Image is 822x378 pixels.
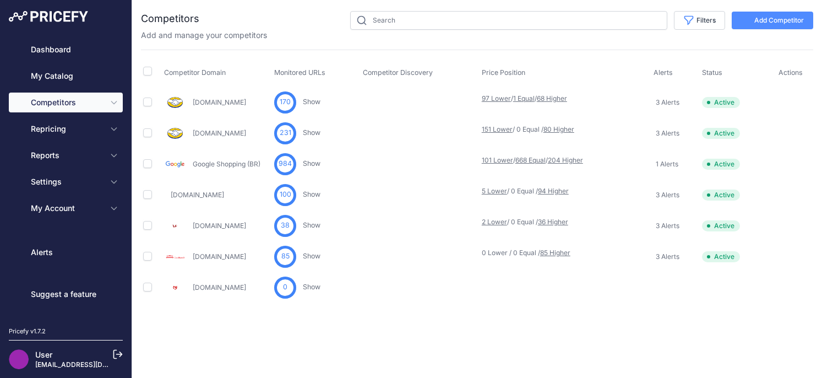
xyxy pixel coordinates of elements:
p: / 0 Equal / [482,187,552,196]
a: Show [303,159,320,168]
span: Competitors [31,97,103,108]
span: Monitored URLs [274,68,325,77]
span: 984 [279,159,292,169]
span: 3 Alerts [656,98,679,107]
a: [DOMAIN_NAME] [171,191,224,199]
p: / 0 Equal / [482,218,552,226]
a: Show [303,128,320,137]
span: Competitor Domain [164,68,226,77]
span: Reports [31,150,103,161]
p: / 0 Equal / [482,125,552,134]
p: 0 Lower / 0 Equal / [482,249,552,257]
span: 3 Alerts [656,129,679,138]
a: 3 Alerts [654,97,679,108]
a: 80 Higher [543,125,574,133]
a: Google Shopping (BR) [193,160,260,168]
a: 101 Lower [482,156,513,164]
a: [DOMAIN_NAME] [193,222,246,230]
button: Filters [674,11,725,30]
a: Show [303,190,320,198]
a: Show [303,283,320,291]
a: [EMAIL_ADDRESS][DOMAIN_NAME] [35,360,150,369]
span: 3 Alerts [656,222,679,230]
span: Active [702,128,740,139]
a: Dashboard [9,40,123,60]
span: My Account [31,203,103,214]
a: 97 Lower [482,94,511,102]
img: Pricefy Logo [9,11,88,22]
span: Active [702,190,740,201]
span: Active [702,220,740,231]
span: 38 [281,220,290,231]
a: Show [303,252,320,260]
span: Actions [779,68,803,77]
h2: Competitors [141,11,199,26]
button: Add Competitor [732,12,813,29]
button: My Account [9,198,123,218]
a: 1 Alerts [654,159,678,170]
span: 231 [280,128,291,138]
p: / / [482,156,552,165]
a: 68 Higher [537,94,567,102]
a: 3 Alerts [654,190,679,201]
a: 36 Higher [538,218,568,226]
button: Reports [9,145,123,165]
span: Active [702,97,740,108]
a: Show [303,221,320,229]
a: 85 Higher [540,249,570,257]
a: 151 Lower [482,125,513,133]
span: Repricing [31,123,103,134]
a: 2 Lower [482,218,507,226]
a: Suggest a feature [9,284,123,304]
span: 3 Alerts [656,252,679,261]
a: Show [303,98,320,106]
input: Search [350,11,667,30]
div: Pricefy v1.7.2 [9,327,46,336]
span: 0 [283,282,287,293]
a: User [35,350,52,359]
span: Active [702,251,740,262]
span: 100 [280,190,291,200]
span: 3 Alerts [656,191,679,199]
a: [DOMAIN_NAME] [193,129,246,137]
a: 1 Equal [513,94,535,102]
span: Alerts [654,68,673,77]
span: Competitor Discovery [363,68,433,77]
span: 1 Alerts [656,160,678,169]
a: 3 Alerts [654,220,679,231]
span: Settings [31,176,103,187]
button: Repricing [9,119,123,139]
span: 170 [280,97,291,107]
a: [DOMAIN_NAME] [193,98,246,106]
a: 94 Higher [538,187,569,195]
a: 668 Equal [515,156,546,164]
span: 85 [281,251,290,262]
span: Active [702,159,740,170]
span: Status [702,68,722,77]
p: Add and manage your competitors [141,30,267,41]
a: Alerts [9,242,123,262]
a: My Catalog [9,66,123,86]
a: 204 Higher [548,156,583,164]
p: / / [482,94,552,103]
a: 3 Alerts [654,251,679,262]
span: Price Position [482,68,525,77]
a: [DOMAIN_NAME] [193,252,246,261]
nav: Sidebar [9,40,123,314]
a: 5 Lower [482,187,507,195]
button: Settings [9,172,123,192]
a: [DOMAIN_NAME] [193,283,246,291]
button: Competitors [9,93,123,112]
a: 3 Alerts [654,128,679,139]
